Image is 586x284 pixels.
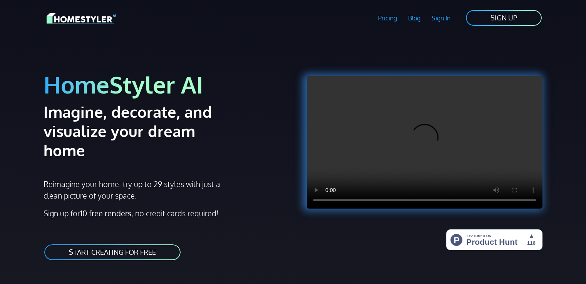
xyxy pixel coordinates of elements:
a: START CREATING FOR FREE [44,244,181,261]
img: HomeStyler AI - Interior Design Made Easy: One Click to Your Dream Home | Product Hunt [446,229,542,250]
img: HomeStyler AI logo [47,12,116,25]
p: Reimagine your home: try up to 29 styles with just a clean picture of your space. [44,178,227,201]
a: Pricing [373,9,403,27]
a: Sign In [426,9,456,27]
p: Sign up for , no credit cards required! [44,207,288,219]
a: Blog [402,9,426,27]
h1: HomeStyler AI [44,70,288,99]
a: SIGN UP [465,9,542,27]
strong: 10 free renders [80,208,131,218]
h2: Imagine, decorate, and visualize your dream home [44,102,239,160]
